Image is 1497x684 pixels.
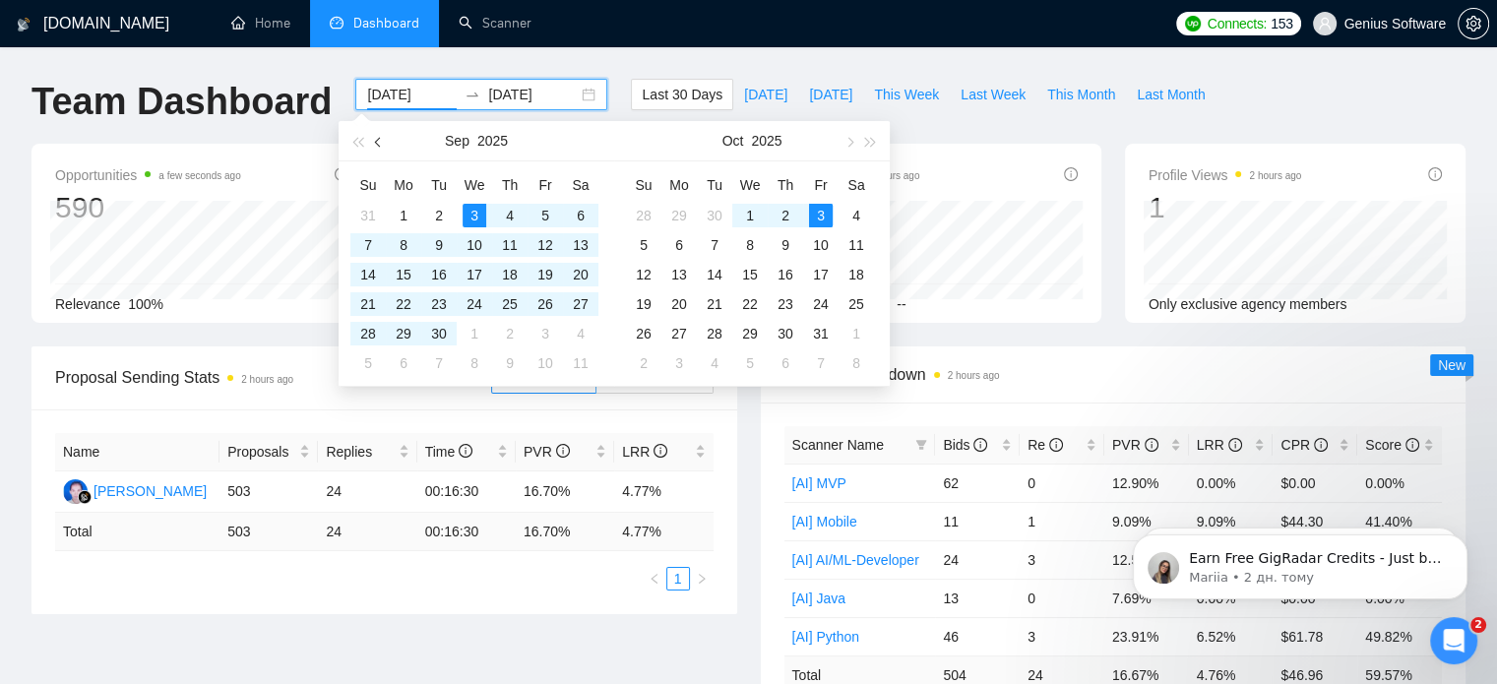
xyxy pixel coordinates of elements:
td: 2025-10-09 [492,348,528,378]
td: 16.70% [516,471,614,513]
a: searchScanner [459,15,531,31]
td: 2025-09-24 [457,289,492,319]
div: 28 [632,204,655,227]
span: New [1438,357,1466,373]
td: 2025-10-23 [768,289,803,319]
div: 2 [427,204,451,227]
span: setting [1459,16,1488,31]
td: 2025-09-09 [421,230,457,260]
th: Fr [528,169,563,201]
td: 2025-09-27 [563,289,598,319]
span: info-circle [1428,167,1442,181]
iframe: Intercom notifications повідомлення [1103,493,1497,631]
div: 24 [809,292,833,316]
td: 2025-10-08 [457,348,492,378]
td: 2025-10-07 [421,348,457,378]
td: 2025-09-25 [492,289,528,319]
div: 7 [427,351,451,375]
td: 0 [1020,464,1104,502]
div: 1 [738,204,762,227]
td: 2025-10-19 [626,289,661,319]
td: 2025-08-31 [350,201,386,230]
td: 2025-10-05 [350,348,386,378]
td: 2025-09-17 [457,260,492,289]
td: 2025-11-01 [839,319,874,348]
div: 16 [427,263,451,286]
button: setting [1458,8,1489,39]
div: 590 [55,189,241,226]
input: Start date [367,84,457,105]
span: PVR [524,444,570,460]
div: 1 [1149,189,1302,226]
td: 2025-10-06 [661,230,697,260]
div: 19 [632,292,655,316]
div: 25 [498,292,522,316]
div: 21 [356,292,380,316]
span: Proposal Sending Stats [55,365,491,390]
td: 2025-10-02 [768,201,803,230]
div: 12 [533,233,557,257]
td: 2025-09-28 [626,201,661,230]
td: 2025-10-16 [768,260,803,289]
p: Message from Mariia, sent 2 дн. тому [86,76,340,93]
td: 2025-09-13 [563,230,598,260]
td: 2025-10-20 [661,289,697,319]
div: 18 [844,263,868,286]
td: 2025-09-12 [528,230,563,260]
td: 2025-10-05 [626,230,661,260]
td: 2025-10-17 [803,260,839,289]
div: 13 [667,263,691,286]
td: 2025-09-05 [528,201,563,230]
td: 2025-10-07 [697,230,732,260]
td: 2025-09-20 [563,260,598,289]
time: a few seconds ago [158,170,240,181]
a: homeHome [231,15,290,31]
span: Relevance [55,296,120,312]
span: Proposals [227,441,295,463]
div: 18 [498,263,522,286]
span: info-circle [335,167,348,181]
td: 2025-09-01 [386,201,421,230]
span: info-circle [556,444,570,458]
span: to [465,87,480,102]
th: Name [55,433,219,471]
td: 2025-10-11 [563,348,598,378]
div: 27 [569,292,593,316]
td: 2025-11-06 [768,348,803,378]
div: 11 [844,233,868,257]
td: 2025-10-02 [492,319,528,348]
td: 2025-09-06 [563,201,598,230]
img: upwork-logo.png [1185,16,1201,31]
span: Connects: [1208,13,1267,34]
td: 2025-09-04 [492,201,528,230]
td: 2025-10-01 [732,201,768,230]
div: 22 [738,292,762,316]
a: [AI] MVP [792,475,846,491]
span: [DATE] [744,84,787,105]
td: 2025-10-01 [457,319,492,348]
div: 4 [498,204,522,227]
div: 7 [703,233,726,257]
span: Re [1028,437,1063,453]
span: [DATE] [809,84,852,105]
div: 4 [844,204,868,227]
td: 12.90% [1104,464,1189,502]
td: 2025-10-27 [661,319,697,348]
time: 2 hours ago [241,374,293,385]
td: 2025-09-10 [457,230,492,260]
td: 00:16:30 [417,471,516,513]
span: Opportunities [55,163,241,187]
div: message notification from Mariia, 2 дн. тому. Earn Free GigRadar Credits - Just by Sharing Your S... [30,41,364,106]
div: 2 [774,204,797,227]
div: 4 [703,351,726,375]
div: 4 [569,322,593,345]
td: 503 [219,513,318,551]
div: 2 [498,322,522,345]
td: 00:16:30 [417,513,516,551]
th: Sa [839,169,874,201]
span: Dashboard [353,15,419,31]
span: filter [915,439,927,451]
span: swap-right [465,87,480,102]
div: 9 [498,351,522,375]
td: 2025-10-13 [661,260,697,289]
